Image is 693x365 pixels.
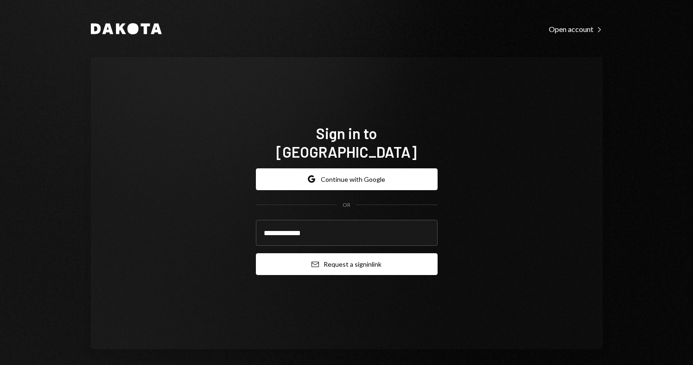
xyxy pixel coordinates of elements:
h1: Sign in to [GEOGRAPHIC_DATA] [256,124,438,161]
div: Open account [549,25,603,34]
button: Continue with Google [256,168,438,190]
a: Open account [549,24,603,34]
button: Request a signinlink [256,253,438,275]
div: OR [343,201,350,209]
